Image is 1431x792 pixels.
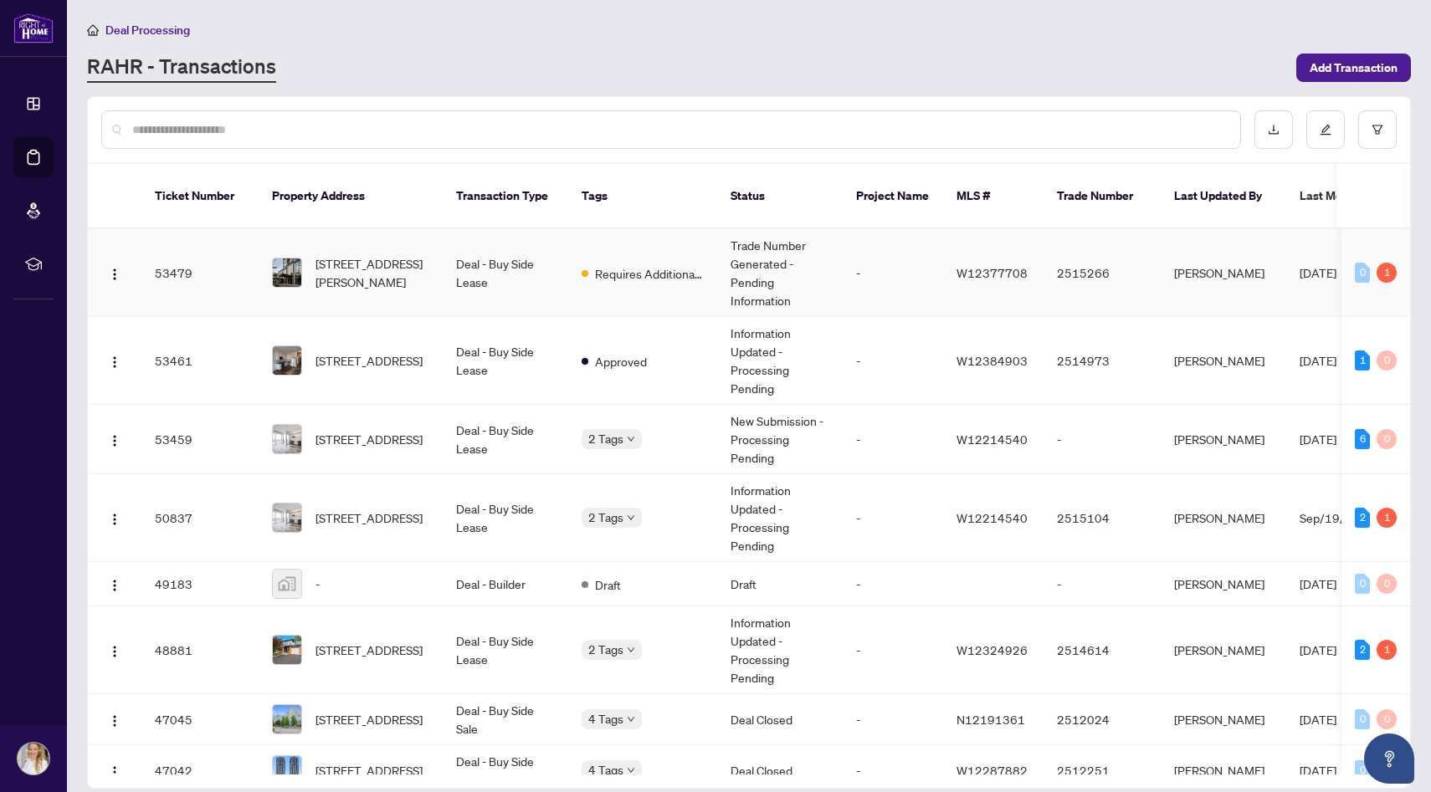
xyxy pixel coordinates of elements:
[141,474,259,562] td: 50837
[108,434,121,447] img: Logo
[717,164,843,229] th: Status
[108,355,121,369] img: Logo
[1355,263,1370,283] div: 0
[101,347,128,374] button: Logo
[1355,709,1370,729] div: 0
[273,503,301,532] img: thumbnail-img
[101,259,128,286] button: Logo
[315,430,423,448] span: [STREET_ADDRESS]
[1161,606,1286,694] td: [PERSON_NAME]
[843,405,943,474] td: -
[315,351,423,370] span: [STREET_ADDRESS]
[141,164,259,229] th: Ticket Number
[1161,317,1286,405] td: [PERSON_NAME]
[1377,429,1397,449] div: 0
[717,405,843,474] td: New Submission - Processing Pending
[315,254,429,291] span: [STREET_ADDRESS][PERSON_NAME]
[141,405,259,474] td: 53459
[443,229,568,317] td: Deal - Buy Side Lease
[717,317,843,405] td: Information Updated - Processing Pending
[1161,474,1286,562] td: [PERSON_NAME]
[957,763,1028,778] span: W12287882
[843,562,943,606] td: -
[627,646,635,654] span: down
[843,606,943,694] td: -
[87,24,99,36] span: home
[843,474,943,562] td: -
[101,757,128,784] button: Logo
[273,705,301,733] img: thumbnail-img
[957,432,1028,447] span: W12214540
[957,712,1025,727] span: N12191361
[273,756,301,784] img: thumbnail-img
[1306,110,1345,149] button: edit
[595,575,621,594] span: Draft
[13,13,54,43] img: logo
[1044,562,1161,606] td: -
[1044,474,1161,562] td: 2515104
[108,513,121,526] img: Logo
[315,761,423,779] span: [STREET_ADDRESS]
[1355,640,1370,660] div: 2
[273,636,301,664] img: thumbnail-img
[943,164,1044,229] th: MLS #
[1044,694,1161,745] td: 2512024
[87,53,276,83] a: RAHR - Transactions
[315,710,423,728] span: [STREET_ADDRESS]
[717,229,843,317] td: Trade Number Generated - Pending Information
[843,164,943,229] th: Project Name
[273,425,301,453] img: thumbnail-img
[627,514,635,522] span: down
[1044,317,1161,405] td: 2514973
[1377,574,1397,594] div: 0
[1320,124,1331,135] span: edit
[843,229,943,317] td: -
[843,317,943,405] td: -
[595,264,704,283] span: Requires Additional Docs
[443,405,568,474] td: Deal - Buy Side Lease
[443,606,568,694] td: Deal - Buy Side Lease
[588,640,623,659] span: 2 Tags
[108,268,121,281] img: Logo
[957,353,1028,368] span: W12384903
[627,435,635,443] span: down
[259,164,443,229] th: Property Address
[1300,265,1336,280] span: [DATE]
[1355,760,1370,780] div: 0
[588,709,623,728] span: 4 Tags
[101,706,128,733] button: Logo
[717,606,843,694] td: Information Updated - Processing Pending
[315,508,423,527] span: [STREET_ADDRESS]
[1044,164,1161,229] th: Trade Number
[717,474,843,562] td: Information Updated - Processing Pending
[957,642,1028,657] span: W12324926
[273,346,301,375] img: thumbnail-img
[957,265,1028,280] span: W12377708
[315,575,320,593] span: -
[1372,124,1383,135] span: filter
[1300,712,1336,727] span: [DATE]
[1358,110,1397,149] button: filter
[1044,606,1161,694] td: 2514614
[108,714,121,728] img: Logo
[1300,353,1336,368] span: [DATE]
[1300,642,1336,657] span: [DATE]
[588,760,623,779] span: 4 Tags
[1355,350,1370,370] div: 1
[1364,733,1414,784] button: Open asap
[595,352,647,370] span: Approved
[1161,229,1286,317] td: [PERSON_NAME]
[443,317,568,405] td: Deal - Buy Side Lease
[141,562,259,606] td: 49183
[1355,508,1370,528] div: 2
[315,641,423,659] span: [STREET_ADDRESS]
[1161,562,1286,606] td: [PERSON_NAME]
[1377,350,1397,370] div: 0
[273,570,301,598] img: thumbnail-img
[1254,110,1293,149] button: download
[1268,124,1280,135] span: download
[141,694,259,745] td: 47045
[588,429,623,448] span: 2 Tags
[717,694,843,745] td: Deal Closed
[101,636,128,663] button: Logo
